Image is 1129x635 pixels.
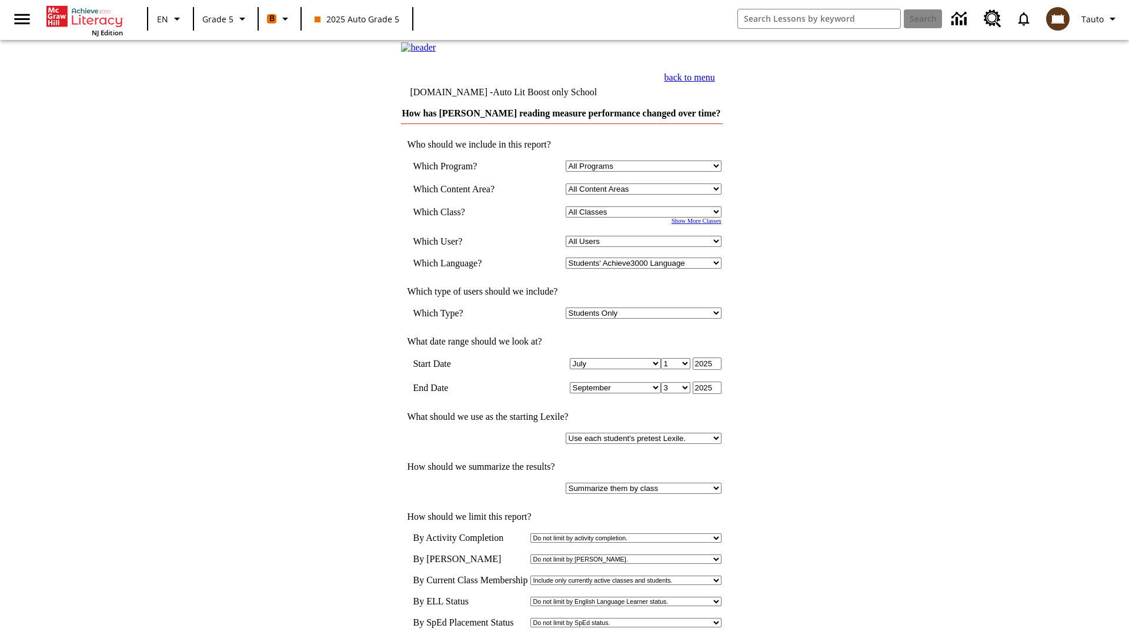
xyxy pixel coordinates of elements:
a: Notifications [1008,4,1039,34]
td: [DOMAIN_NAME] - [410,87,597,98]
td: By ELL Status [413,596,527,607]
td: By SpEd Placement Status [413,617,527,628]
td: By Current Class Membership [413,575,527,586]
td: By [PERSON_NAME] [413,554,527,564]
span: Tauto [1081,13,1104,25]
img: header [401,42,436,53]
td: Which type of users should we include? [401,286,721,297]
a: Resource Center, Will open in new tab [977,3,1008,35]
img: avatar image [1046,7,1070,31]
span: 2025 Auto Grade 5 [315,13,399,25]
td: How should we limit this report? [401,512,721,522]
td: Which User? [413,236,516,247]
a: Show More Classes [672,218,722,224]
a: back to menu [664,72,715,82]
td: Which Language? [413,258,516,269]
a: How has [PERSON_NAME] reading measure performance changed over time? [402,108,720,118]
span: EN [157,13,168,25]
button: Open side menu [5,2,39,36]
td: By Activity Completion [413,533,527,543]
button: Language: EN, Select a language [152,8,189,29]
td: Which Class? [413,206,516,218]
nobr: Auto Lit Boost only School [493,87,597,97]
td: What date range should we look at? [401,336,721,347]
td: How should we summarize the results? [401,462,721,472]
td: Which Program? [413,161,516,172]
button: Select a new avatar [1039,4,1077,34]
td: Which Type? [413,308,516,319]
nobr: Which Content Area? [413,184,495,194]
td: Start Date [413,357,516,370]
span: B [269,11,275,26]
input: search field [738,9,900,28]
button: Profile/Settings [1077,8,1124,29]
td: Who should we include in this report? [401,139,721,150]
div: Home [46,4,123,37]
span: Grade 5 [202,13,233,25]
td: End Date [413,382,516,394]
button: Boost Class color is orange. Change class color [262,8,297,29]
td: What should we use as the starting Lexile? [401,412,721,422]
a: Data Center [944,3,977,35]
span: NJ Edition [92,28,123,37]
button: Grade: Grade 5, Select a grade [198,8,254,29]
